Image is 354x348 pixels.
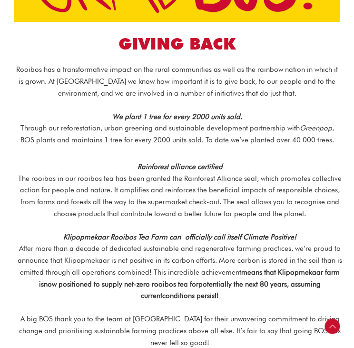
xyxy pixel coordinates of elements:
b: means that Klipopmekaar farm is [39,268,340,288]
p: The rooibos in our rooibos tea has been granted the Rainforest Alliance seal, which promotes coll... [15,161,344,220]
b: conditions persist! [162,291,219,300]
b: now positioned to supply net-zero rooibos tea for [44,280,198,288]
em: Greenpop [300,124,332,132]
em: We plant 1 tree for every 2000 units sold. [112,112,242,121]
strong: Rainforest alliance certified [138,162,223,171]
p: After more than a decade of dedicated sustainable and regenerative farming practices, we’re proud... [15,231,344,302]
b: potentially the next 80 years, assuming current [141,280,321,300]
p: Through our reforestation, urban greening and sustainable development partnership with , BOS plan... [14,111,340,146]
h2: GIVING BACK [14,33,340,54]
em: Klipopmekaar Rooibos Tea Farm can officially call itself Climate Positive! [63,233,296,241]
p: Rooibos has a transformative impact on the rural communities as well as the rainbow nation in whi... [14,64,340,99]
